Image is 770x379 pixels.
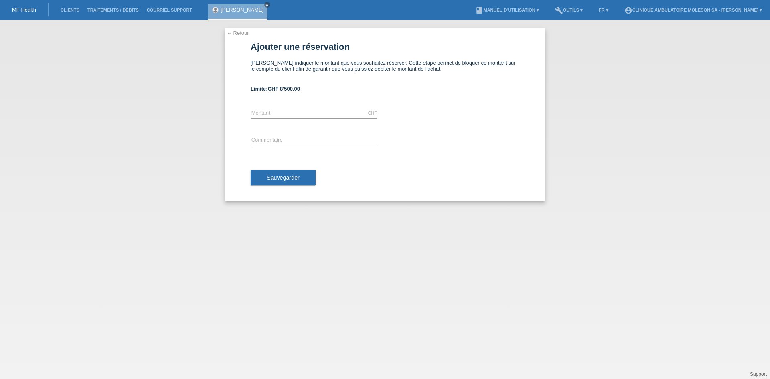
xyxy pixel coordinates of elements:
[251,60,519,78] div: [PERSON_NAME] indiquer le montant que vous souhaitez réserver. Cette étape permet de bloquer ce m...
[368,111,377,116] div: CHF
[555,6,563,14] i: build
[551,8,587,12] a: buildOutils ▾
[251,86,300,92] b: Limite:
[750,371,767,377] a: Support
[221,7,263,13] a: [PERSON_NAME]
[471,8,543,12] a: bookManuel d’utilisation ▾
[595,8,612,12] a: FR ▾
[83,8,143,12] a: Traitements / débits
[268,86,300,92] span: CHF 8'500.00
[265,3,269,7] i: close
[251,170,316,185] button: Sauvegarder
[57,8,83,12] a: Clients
[267,174,300,181] span: Sauvegarder
[12,7,36,13] a: MF Health
[251,42,519,52] h1: Ajouter une réservation
[620,8,766,12] a: account_circleClinique ambulatoire Moléson SA - [PERSON_NAME] ▾
[475,6,483,14] i: book
[264,2,270,8] a: close
[227,30,249,36] a: ← Retour
[143,8,196,12] a: Courriel Support
[624,6,632,14] i: account_circle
